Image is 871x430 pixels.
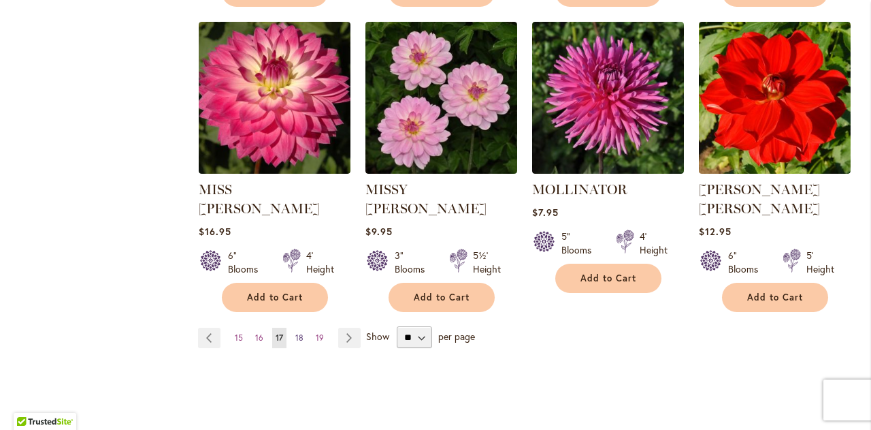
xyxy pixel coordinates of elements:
[414,292,470,303] span: Add to Cart
[252,328,267,348] a: 16
[228,249,266,276] div: 6" Blooms
[395,249,433,276] div: 3" Blooms
[255,333,263,343] span: 16
[580,273,636,284] span: Add to Cart
[365,22,517,174] img: MISSY SUE
[438,330,475,343] span: per page
[806,249,834,276] div: 5' Height
[747,292,803,303] span: Add to Cart
[199,22,350,174] img: MISS DELILAH
[365,181,487,217] a: MISSY [PERSON_NAME]
[199,225,231,238] span: $16.95
[276,333,283,343] span: 17
[231,328,246,348] a: 15
[728,249,766,276] div: 6" Blooms
[699,225,732,238] span: $12.95
[555,264,661,293] button: Add to Cart
[699,22,851,174] img: MOLLY ANN
[365,164,517,176] a: MISSY SUE
[532,164,684,176] a: MOLLINATOR
[199,164,350,176] a: MISS DELILAH
[561,230,599,257] div: 5" Blooms
[292,328,307,348] a: 18
[473,249,501,276] div: 5½' Height
[699,181,820,217] a: [PERSON_NAME] [PERSON_NAME]
[365,225,393,238] span: $9.95
[389,283,495,312] button: Add to Cart
[306,249,334,276] div: 4' Height
[699,164,851,176] a: MOLLY ANN
[640,230,668,257] div: 4' Height
[222,283,328,312] button: Add to Cart
[316,333,324,343] span: 19
[235,333,243,343] span: 15
[10,382,48,420] iframe: Launch Accessibility Center
[532,206,559,219] span: $7.95
[312,328,327,348] a: 19
[722,283,828,312] button: Add to Cart
[247,292,303,303] span: Add to Cart
[532,181,627,198] a: MOLLINATOR
[295,333,303,343] span: 18
[532,22,684,174] img: MOLLINATOR
[199,181,320,217] a: MISS [PERSON_NAME]
[366,330,389,343] span: Show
